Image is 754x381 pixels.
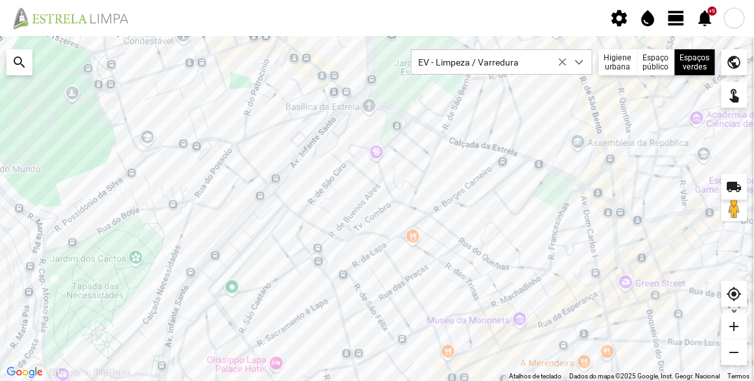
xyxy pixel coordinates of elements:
div: my_location [722,281,748,307]
img: Google [3,364,46,381]
span: settings [610,8,630,28]
button: Arraste o Pegman para o mapa para abrir o Street View [722,195,748,221]
div: Espaços verdes [675,49,715,75]
div: dropdown trigger [567,50,593,74]
span: Dados do mapa ©2025 Google, Inst. Geogr. Nacional [569,373,720,380]
div: Higiene urbana [599,49,638,75]
span: view_day [667,8,687,28]
div: local_shipping [722,174,748,200]
div: Espaço público [638,49,675,75]
button: Atalhos de teclado [509,372,561,381]
a: Abrir esta área no Google Maps (abre uma nova janela) [3,364,46,381]
img: file [9,6,143,30]
div: +9 [708,6,717,16]
div: touch_app [722,82,748,108]
div: search [6,49,32,75]
div: add [722,313,748,339]
div: remove [722,339,748,365]
span: notifications [696,8,715,28]
span: EV - Limpeza / Varredura [412,50,567,74]
a: Termos (abre num novo separador) [728,373,750,380]
div: public [722,49,748,75]
span: water_drop [639,8,658,28]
